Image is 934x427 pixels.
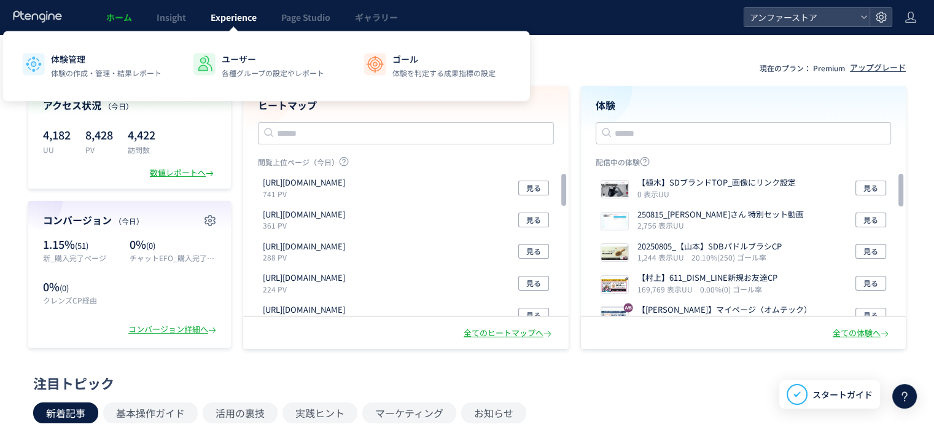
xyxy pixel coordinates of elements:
button: 見る [518,213,549,227]
p: 4,422 [128,125,155,144]
span: （今日） [114,216,144,226]
p: 224 PV [263,284,350,294]
img: 091be258e315d4fc592d230d39f485c51755247690653.jpeg [601,213,628,230]
p: 361 PV [263,220,350,230]
p: 0% [43,279,123,295]
div: 注目トピック [33,374,895,393]
button: 見る [855,308,886,323]
p: 250815_優木まおみさん 特別セット動画 [637,209,804,221]
p: ユーザー [222,53,324,65]
div: 全ての体験へ [833,327,891,339]
p: 体験の作成・管理・結果レポート [51,68,162,79]
span: 見る [863,244,878,259]
span: 見る [526,308,541,323]
p: https://www.angfa-store.jp/mypage/period_purchases [263,304,345,316]
span: （今日） [104,101,133,111]
span: 見る [863,181,878,195]
i: 1,244 表示UU [637,252,689,262]
p: 4,182 [43,125,71,144]
p: 現在のプラン： Premium [760,63,845,73]
p: 20250805_【山本】SDBパドルブラシCP [637,241,782,253]
span: アンファーストア [746,8,855,26]
span: 見る [526,276,541,291]
span: 見る [863,276,878,291]
p: チャットEFO_購入完了ページ [130,253,216,263]
button: 見る [855,244,886,259]
p: 体験管理 [51,53,162,65]
p: 741 PV [263,189,350,199]
button: 見る [518,244,549,259]
i: 35.39%(37,863) ゴール率 [700,316,785,326]
button: 見る [855,276,886,291]
p: 閲覧上位ページ（今日） [258,157,554,172]
img: dbde73aad7df9657b03ada578c8d66dc1740022747132.png [601,308,628,325]
span: ギャラリー [355,11,398,23]
p: クレンズCP経由 [43,295,123,305]
p: 223 PV [263,316,350,326]
p: 【村上】611_DISM_LINE新規お友達CP [637,272,777,284]
p: https://www.angfa-store.jp/mypage/ [263,272,345,284]
div: アップグレード [850,62,906,74]
h4: 体験 [596,98,892,112]
p: https://www.angfa-store.jp/cart [263,241,345,253]
button: マーケティング [362,402,456,423]
p: 【植木】SDブランドTOP_画像にリンク設定 [637,177,796,189]
span: 見る [526,181,541,195]
i: 0 表示UU [637,189,669,199]
button: 実践ヒント [282,402,357,423]
button: お知らせ [461,402,526,423]
h4: ヒートマップ [258,98,554,112]
span: Page Studio [281,11,330,23]
span: 見る [526,213,541,227]
p: 0% [130,237,216,253]
p: 8,428 [85,125,113,144]
button: 見る [518,308,549,323]
span: (0) [146,240,155,251]
i: 2,756 表示UU [637,220,684,230]
span: 見る [863,213,878,227]
p: 1.15% [43,237,123,253]
span: Experience [211,11,257,23]
p: PV [85,144,113,155]
h4: コンバージョン [43,213,216,227]
button: 新着記事 [33,402,98,423]
i: 20.10%(250) ゴール率 [691,252,766,262]
i: 0.00%(0) ゴール率 [700,284,762,294]
span: 見る [526,244,541,259]
div: 全てのヒートマップへ [464,327,554,339]
p: 訪問数 [128,144,155,155]
span: (0) [60,282,69,294]
p: 【岡田】マイページ（オムテック） [637,304,812,316]
span: (51) [75,240,88,251]
p: 288 PV [263,252,350,262]
span: ホーム [106,11,132,23]
span: 見る [863,308,878,323]
button: 活用の裏技 [203,402,278,423]
p: 配信中の体験 [596,157,892,172]
button: 見る [518,181,549,195]
h4: アクセス状況 [43,98,216,112]
button: 見る [855,213,886,227]
button: 基本操作ガイド [103,402,198,423]
span: スタートガイド [812,388,873,401]
img: bda00414a113e84da60f303be362cf1d1749614138044.png [601,276,628,293]
i: 107,000 表示UU [637,316,698,326]
p: https://auth.angfa-store.jp/login [263,209,345,221]
button: 見る [518,276,549,291]
button: 見る [855,181,886,195]
i: 169,769 表示UU [637,284,698,294]
div: コンバージョン詳細へ [128,324,219,335]
span: Insight [157,11,186,23]
p: 各種グループの設定やレポート [222,68,324,79]
p: 新_購入完了ページ [43,253,123,263]
p: 体験を判定する成果指標の設定 [392,68,496,79]
p: UU [43,144,71,155]
img: 185b91c3fbcfbf4108b9ed134d7bd3a01754357807809.png [601,244,628,261]
p: https://www.angfa-store.jp/ [263,177,345,189]
p: ゴール [392,53,496,65]
div: 数値レポートへ [150,167,216,179]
